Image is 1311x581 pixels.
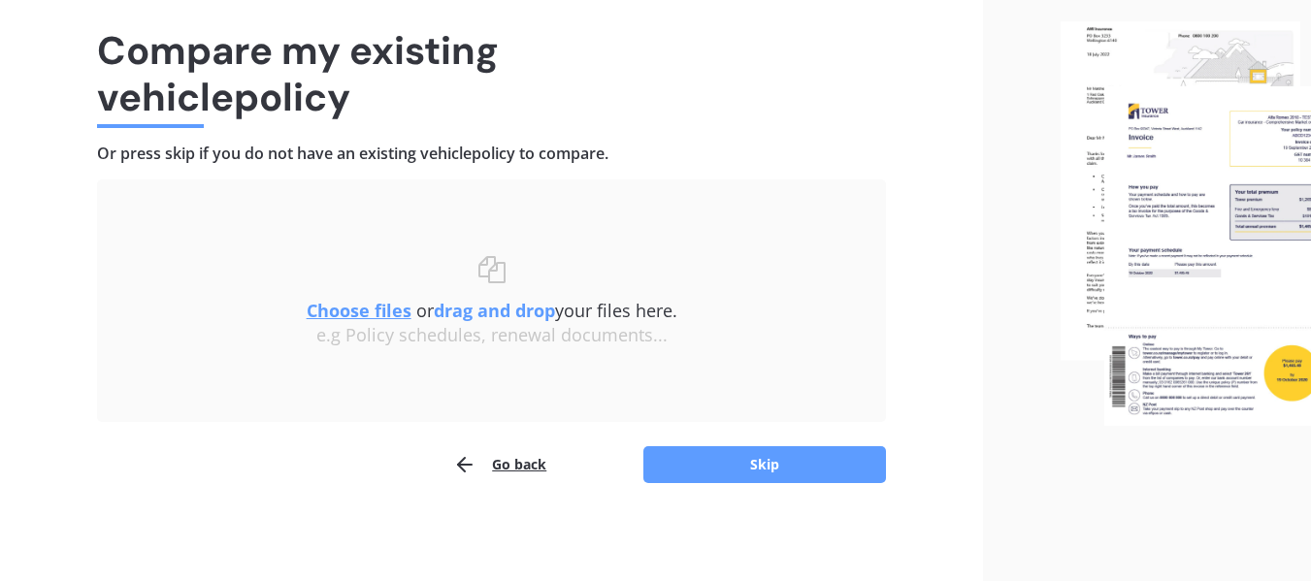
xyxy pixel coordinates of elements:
[307,299,411,322] u: Choose files
[453,445,546,484] button: Go back
[97,144,886,164] h4: Or press skip if you do not have an existing vehicle policy to compare.
[136,325,847,346] div: e.g Policy schedules, renewal documents...
[434,299,555,322] b: drag and drop
[1061,21,1311,425] img: files.webp
[97,27,886,120] h1: Compare my existing vehicle policy
[307,299,677,322] span: or your files here.
[643,446,886,483] button: Skip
